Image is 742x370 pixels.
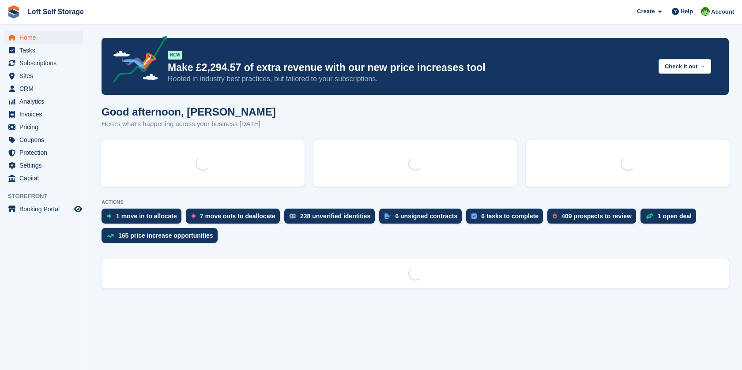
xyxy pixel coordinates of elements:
span: CRM [19,82,72,95]
img: prospect-51fa495bee0391a8d652442698ab0144808aea92771e9ea1ae160a38d050c398.svg [553,213,557,219]
span: Invoices [19,108,72,120]
p: Here's what's happening across your business [DATE] [102,119,276,129]
a: Loft Self Storage [24,4,87,19]
a: menu [4,57,83,69]
span: Tasks [19,44,72,56]
a: menu [4,108,83,120]
a: menu [4,31,83,44]
a: menu [4,95,83,108]
img: James Johnson [701,7,710,16]
img: move_ins_to_allocate_icon-fdf77a2bb77ea45bf5b3d319d69a93e2d87916cf1d5bf7949dd705db3b84f3ca.svg [107,213,112,219]
p: ACTIONS [102,199,729,205]
a: 1 open deal [640,209,701,228]
img: verify_identity-adf6edd0f0f0b5bbfe63781bf79b02c33cf7c696d77639b501bdc392416b5a36.svg [290,213,296,219]
a: 165 price increase opportunities [102,228,222,247]
a: 7 move outs to deallocate [186,209,284,228]
div: 409 prospects to review [561,213,632,220]
div: 1 move in to allocate [116,213,177,220]
div: 228 unverified identities [300,213,371,220]
img: price-adjustments-announcement-icon-8257ccfd72463d97f412b2fc003d46551f7dbcb40ab6d574587a9cd5c0d94... [105,36,167,86]
span: Create [637,7,655,16]
button: Check it out → [659,59,711,74]
img: deal-1b604bf984904fb50ccaf53a9ad4b4a5d6e5aea283cecdc64d6e3604feb123c2.svg [646,213,653,219]
img: price_increase_opportunities-93ffe204e8149a01c8c9dc8f82e8f89637d9d84a8eef4429ea346261dce0b2c0.svg [107,234,114,238]
a: menu [4,82,83,95]
a: menu [4,70,83,82]
span: Storefront [8,192,88,201]
a: 409 prospects to review [547,209,640,228]
div: 165 price increase opportunities [118,232,213,239]
div: 6 tasks to complete [481,213,539,220]
div: 7 move outs to deallocate [200,213,275,220]
span: Subscriptions [19,57,72,69]
span: Home [19,31,72,44]
a: menu [4,172,83,184]
a: 6 tasks to complete [466,209,547,228]
a: menu [4,134,83,146]
p: Rooted in industry best practices, but tailored to your subscriptions. [168,74,652,84]
a: 6 unsigned contracts [379,209,466,228]
span: Help [681,7,693,16]
a: menu [4,121,83,133]
a: menu [4,44,83,56]
a: menu [4,159,83,172]
span: Capital [19,172,72,184]
h1: Good afternoon, [PERSON_NAME] [102,106,276,118]
span: Pricing [19,121,72,133]
a: 1 move in to allocate [102,209,186,228]
img: move_outs_to_deallocate_icon-f764333ba52eb49d3ac5e1228854f67142a1ed5810a6f6cc68b1a99e826820c5.svg [191,213,196,219]
span: Protection [19,146,72,159]
div: 6 unsigned contracts [395,213,457,220]
a: 228 unverified identities [284,209,380,228]
span: Account [711,7,734,16]
img: stora-icon-8386f47178a22dfd0bd8f6a31ec36ba5ce8667c1dd55bd0f319d3a0aa187defe.svg [7,5,20,19]
div: NEW [168,51,182,60]
a: menu [4,146,83,159]
span: Booking Portal [19,203,72,215]
a: menu [4,203,83,215]
span: Analytics [19,95,72,108]
span: Coupons [19,134,72,146]
img: contract_signature_icon-13c848040528278c33f63329250d36e43548de30e8caae1d1a13099fd9432cc5.svg [384,213,391,219]
p: Make £2,294.57 of extra revenue with our new price increases tool [168,61,652,74]
a: Preview store [73,204,83,214]
span: Sites [19,70,72,82]
img: task-75834270c22a3079a89374b754ae025e5fb1db73e45f91037f5363f120a921f8.svg [471,213,477,219]
span: Settings [19,159,72,172]
div: 1 open deal [658,213,692,220]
